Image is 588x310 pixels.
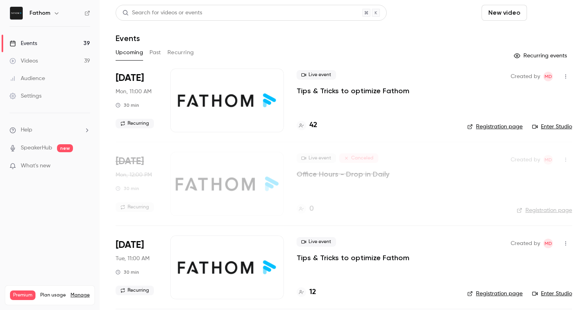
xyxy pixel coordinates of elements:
div: Settings [10,92,41,100]
span: Michelle Dizon [543,72,553,81]
span: Live event [297,70,336,80]
div: 30 min [116,269,139,275]
div: Oct 6 Mon, 1:00 PM (America/Toronto) [116,152,157,216]
div: Events [10,39,37,47]
button: New video [482,5,527,21]
iframe: Noticeable Trigger [81,163,90,170]
a: SpeakerHub [21,144,52,152]
a: Enter Studio [532,290,572,298]
span: [DATE] [116,155,144,168]
h1: Events [116,33,140,43]
span: Live event [297,237,336,247]
a: Office Hours - Drop in Daily [297,169,389,179]
a: Registration page [467,123,523,131]
button: Recurring events [510,49,572,62]
span: Michelle Dizon [543,155,553,165]
span: Created by [511,72,540,81]
li: help-dropdown-opener [10,126,90,134]
span: Plan usage [40,292,66,298]
div: 30 min [116,185,139,192]
span: Help [21,126,32,134]
a: Tips & Tricks to optimize Fathom [297,86,409,96]
img: Fathom [10,7,23,20]
div: 30 min [116,102,139,108]
span: MD [545,239,552,248]
span: Mon, 11:00 AM [116,88,151,96]
a: Manage [71,292,90,298]
span: Recurring [116,202,154,212]
button: Upcoming [116,46,143,59]
h4: 12 [309,287,316,298]
button: Schedule [530,5,572,21]
button: Past [149,46,161,59]
span: MD [545,72,552,81]
a: Registration page [517,206,572,214]
h4: 42 [309,120,317,131]
a: 42 [297,120,317,131]
div: Videos [10,57,38,65]
span: Recurring [116,286,154,295]
span: Created by [511,239,540,248]
a: 0 [297,204,314,214]
span: new [57,144,73,152]
span: Premium [10,290,35,300]
span: What's new [21,162,51,170]
a: Enter Studio [532,123,572,131]
a: Tips & Tricks to optimize Fathom [297,253,409,263]
span: Recurring [116,119,154,128]
div: Oct 6 Mon, 12:00 PM (America/Toronto) [116,69,157,132]
div: Oct 7 Tue, 12:00 PM (America/Toronto) [116,235,157,299]
a: Registration page [467,290,523,298]
button: Recurring [167,46,194,59]
span: Live event [297,153,336,163]
div: Audience [10,75,45,82]
h6: Fathom [29,9,50,17]
span: Mon, 12:00 PM [116,171,152,179]
span: Created by [511,155,540,165]
span: Michelle Dizon [543,239,553,248]
span: [DATE] [116,239,144,251]
span: MD [545,155,552,165]
h4: 0 [309,204,314,214]
span: Canceled [339,153,378,163]
a: 12 [297,287,316,298]
div: Search for videos or events [122,9,202,17]
span: Tue, 11:00 AM [116,255,149,263]
span: [DATE] [116,72,144,84]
